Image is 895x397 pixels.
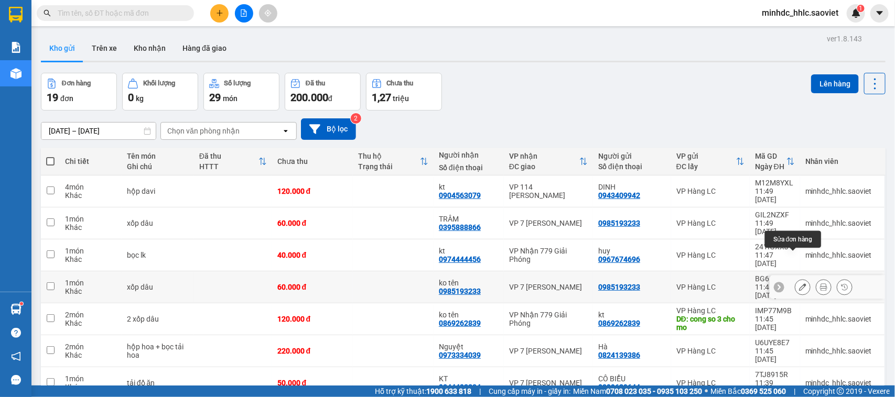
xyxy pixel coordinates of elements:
[755,219,795,236] div: 11:49 [DATE]
[11,351,21,361] span: notification
[598,191,640,200] div: 0943409942
[676,219,745,227] div: VP Hàng LC
[6,61,84,78] h2: GIL2NZXF
[805,379,879,387] div: minhdc_hhlc.saoviet
[676,347,745,355] div: VP Hàng LC
[199,162,258,171] div: HTTT
[439,311,499,319] div: ko tên
[358,162,420,171] div: Trạng thái
[827,33,862,45] div: ver 1.8.143
[598,311,666,319] div: kt
[439,183,499,191] div: kt
[301,118,356,140] button: Bộ lọc
[598,319,640,327] div: 0869262839
[277,157,348,166] div: Chưa thu
[41,36,83,61] button: Kho gửi
[55,61,253,127] h2: VP Nhận: VP 7 [PERSON_NAME]
[210,4,229,23] button: plus
[755,274,795,283] div: BG618JZC
[755,242,795,251] div: 241IGXXJ
[10,42,21,53] img: solution-icon
[676,315,745,332] div: DĐ: cong so 3 cho mo
[140,8,253,26] b: [DOMAIN_NAME]
[710,385,786,397] span: Miền Bắc
[127,162,189,171] div: Ghi chú
[439,247,499,255] div: kt
[755,347,795,363] div: 11:45 [DATE]
[676,187,745,195] div: VP Hàng LC
[122,73,198,111] button: Khối lượng0kg
[439,374,499,383] div: KT
[755,179,795,187] div: M12M8YXL
[859,5,862,12] span: 1
[62,80,91,87] div: Đơn hàng
[285,73,361,111] button: Đã thu200.000đ
[439,163,499,172] div: Số điện thoại
[573,385,702,397] span: Miền Nam
[328,94,332,103] span: đ
[372,91,391,104] span: 1,27
[127,251,189,259] div: bọc lk
[143,80,175,87] div: Khối lượng
[598,247,666,255] div: huy
[676,251,745,259] div: VP Hàng LC
[870,4,889,23] button: caret-down
[755,187,795,204] div: 11:49 [DATE]
[439,151,499,159] div: Người nhận
[65,223,116,231] div: Khác
[127,379,189,387] div: tải đồ ăn
[755,315,795,332] div: 11:45 [DATE]
[509,162,579,171] div: ĐC giao
[11,328,21,338] span: question-circle
[705,389,708,393] span: ⚪️
[805,157,879,166] div: Nhân viên
[277,347,348,355] div: 220.000 đ
[65,351,116,359] div: Khác
[41,73,117,111] button: Đơn hàng19đơn
[509,152,579,160] div: VP nhận
[805,251,879,259] div: minhdc_hhlc.saoviet
[223,94,238,103] span: món
[755,162,786,171] div: Ngày ĐH
[194,148,272,175] th: Toggle SortBy
[837,388,844,395] span: copyright
[351,113,361,124] sup: 2
[277,187,348,195] div: 120.000 đ
[167,126,240,136] div: Chọn văn phòng nhận
[47,91,58,104] span: 19
[277,219,348,227] div: 60.000 đ
[65,191,116,200] div: Khác
[65,374,116,383] div: 1 món
[755,152,786,160] div: Mã GD
[136,94,144,103] span: kg
[63,25,128,42] b: Sao Việt
[375,385,471,397] span: Hỗ trợ kỹ thuật:
[127,152,189,160] div: Tên món
[60,94,73,103] span: đơn
[755,338,795,347] div: U6UYE8E7
[6,8,58,61] img: logo.jpg
[598,343,666,351] div: Hà
[755,251,795,268] div: 11:47 [DATE]
[65,319,116,327] div: Khác
[282,127,290,135] svg: open
[753,6,847,19] span: minhdc_hhlc.saoviet
[875,8,885,18] span: caret-down
[277,379,348,387] div: 50.000 đ
[795,279,811,295] div: Sửa đơn hàng
[598,383,640,391] div: 0399629644
[504,148,593,175] th: Toggle SortBy
[426,387,471,395] strong: 1900 633 818
[277,283,348,291] div: 60.000 đ
[765,231,821,248] div: Sửa đơn hàng
[755,370,795,379] div: 7TJ8915R
[606,387,702,395] strong: 0708 023 035 - 0935 103 250
[125,36,174,61] button: Kho nhận
[598,152,666,160] div: Người gửi
[127,315,189,323] div: 2 xốp dâu
[509,347,588,355] div: VP 7 [PERSON_NAME]
[174,36,235,61] button: Hàng đã giao
[509,219,588,227] div: VP 7 [PERSON_NAME]
[277,251,348,259] div: 40.000 đ
[676,152,736,160] div: VP gửi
